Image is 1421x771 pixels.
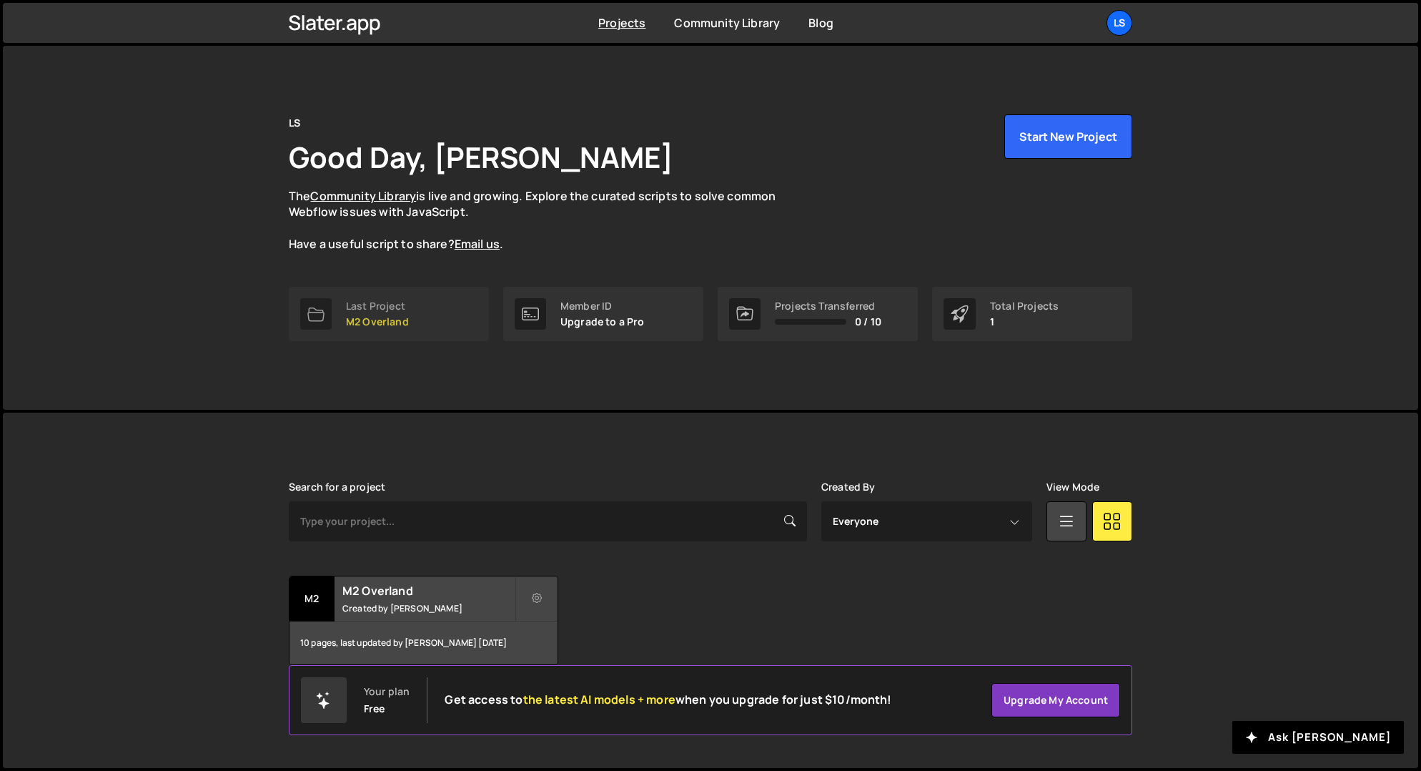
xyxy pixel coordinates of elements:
label: View Mode [1046,481,1099,493]
label: Search for a project [289,481,385,493]
a: Community Library [310,188,416,204]
div: 10 pages, last updated by [PERSON_NAME] [DATE] [289,622,558,664]
div: Member ID [560,300,645,312]
p: The is live and growing. Explore the curated scripts to solve common Webflow issues with JavaScri... [289,188,803,252]
label: Created By [821,481,876,493]
input: Type your project... [289,501,807,541]
div: Free [364,703,385,714]
a: Email us [455,236,500,252]
a: M2 M2 Overland Created by [PERSON_NAME] 10 pages, last updated by [PERSON_NAME] [DATE] [289,576,558,665]
a: Last Project M2 Overland [289,287,489,341]
div: Your plan [364,686,410,697]
div: Projects Transferred [775,300,881,312]
h1: Good Day, [PERSON_NAME] [289,137,673,177]
small: Created by [PERSON_NAME] [342,602,515,614]
div: Total Projects [990,300,1059,312]
div: LS [289,114,300,132]
a: Blog [808,15,833,31]
a: Projects [598,15,645,31]
div: Last Project [346,300,409,312]
button: Start New Project [1004,114,1132,159]
a: LS [1106,10,1132,36]
span: the latest AI models + more [523,692,675,707]
a: Upgrade my account [991,683,1120,717]
button: Ask [PERSON_NAME] [1232,721,1404,754]
div: M2 [289,576,335,622]
h2: Get access to when you upgrade for just $10/month! [445,693,891,707]
a: Community Library [674,15,780,31]
p: M2 Overland [346,316,409,328]
p: 1 [990,316,1059,328]
p: Upgrade to a Pro [560,316,645,328]
h2: M2 Overland [342,583,515,599]
span: 0 / 10 [855,316,881,328]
